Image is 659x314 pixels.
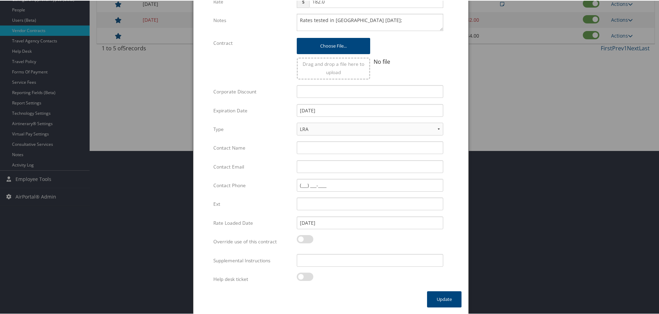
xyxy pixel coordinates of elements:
[213,234,292,247] label: Override use of this contract
[213,103,292,117] label: Expiration Date
[213,141,292,154] label: Contact Name
[213,178,292,191] label: Contact Phone
[213,160,292,173] label: Contact Email
[213,13,292,26] label: Notes
[303,60,364,75] span: Drag and drop a file here to upload
[427,291,462,307] button: Update
[213,122,292,135] label: Type
[297,178,443,191] input: (___) ___-____
[213,197,292,210] label: Ext
[213,216,292,229] label: Rate Loaded Date
[213,36,292,49] label: Contract
[374,57,390,65] span: No file
[213,272,292,285] label: Help desk ticket
[213,84,292,98] label: Corporate Discount
[213,253,292,266] label: Supplemental Instructions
